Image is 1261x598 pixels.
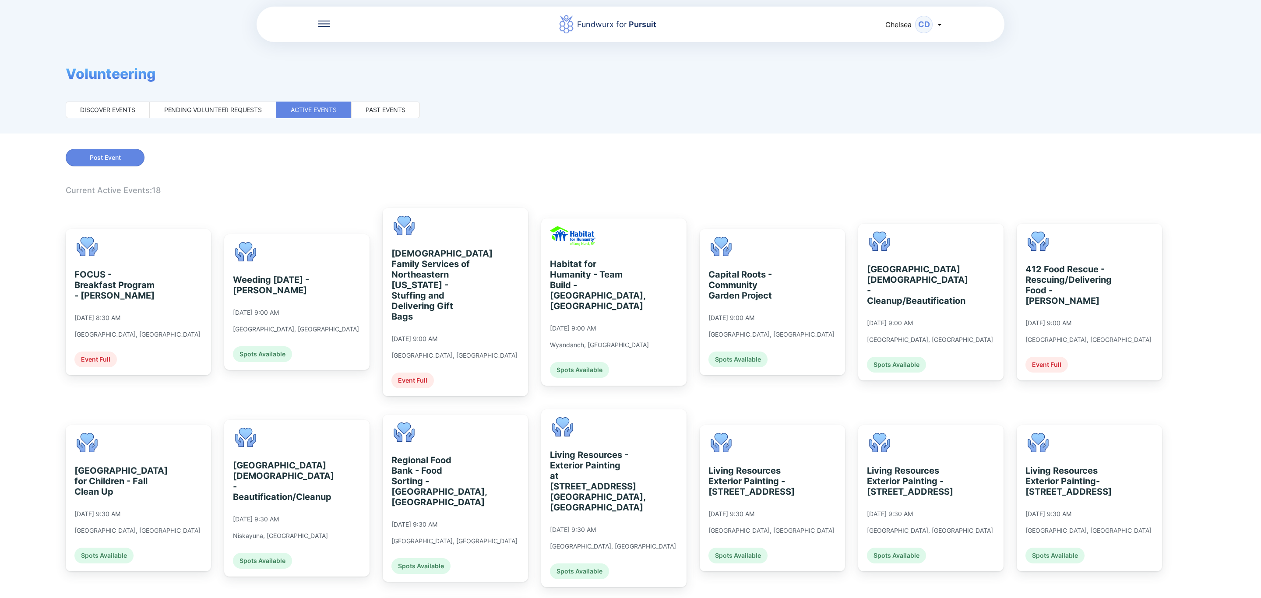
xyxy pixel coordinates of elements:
div: Past events [366,106,405,114]
span: Pursuit [627,20,656,29]
div: [GEOGRAPHIC_DATA], [GEOGRAPHIC_DATA] [550,542,676,550]
span: Chelsea [885,20,912,29]
div: [DATE] 9:30 AM [233,515,279,523]
div: Habitat for Humanity - Team Build - [GEOGRAPHIC_DATA], [GEOGRAPHIC_DATA] [550,259,630,311]
div: Spots Available [233,553,292,569]
div: [DATE] 9:30 AM [391,521,437,528]
div: [GEOGRAPHIC_DATA], [GEOGRAPHIC_DATA] [867,527,993,535]
div: [DATE] 9:00 AM [550,324,596,332]
div: 412 Food Rescue - Rescuing/Delivering Food - [PERSON_NAME] [1025,264,1106,306]
div: Discover events [80,106,135,114]
button: Post Event [66,149,144,166]
div: [DATE] 8:30 AM [74,314,120,322]
div: Event Full [1025,357,1068,373]
div: [DATE] 9:30 AM [550,526,596,534]
div: Living Resources Exterior Painting - [STREET_ADDRESS] [708,465,789,497]
div: [DATE] 9:00 AM [1025,319,1071,327]
div: Living Resources Exterior Painting - [STREET_ADDRESS] [867,465,947,497]
div: Spots Available [550,563,609,579]
div: [DATE] 9:30 AM [867,510,913,518]
div: Spots Available [1025,548,1085,563]
div: Spots Available [233,346,292,362]
div: [DEMOGRAPHIC_DATA] Family Services of Northeastern [US_STATE] - Stuffing and Delivering Gift Bags [391,248,472,322]
div: [GEOGRAPHIC_DATA], [GEOGRAPHIC_DATA] [708,331,835,338]
div: Fundwurx for [577,18,656,31]
div: CD [915,16,933,33]
div: Niskayuna, [GEOGRAPHIC_DATA] [233,532,328,540]
div: [GEOGRAPHIC_DATA], [GEOGRAPHIC_DATA] [1025,527,1152,535]
div: [DATE] 9:00 AM [867,319,913,327]
div: FOCUS - Breakfast Program - [PERSON_NAME] [74,269,155,301]
div: Weeding [DATE] - [PERSON_NAME] [233,274,313,295]
div: [GEOGRAPHIC_DATA][DEMOGRAPHIC_DATA] - Cleanup/Beautification [867,264,947,306]
div: Spots Available [867,548,926,563]
div: [DATE] 9:30 AM [708,510,754,518]
div: Spots Available [708,352,768,367]
div: Regional Food Bank - Food Sorting - [GEOGRAPHIC_DATA], [GEOGRAPHIC_DATA] [391,455,472,507]
div: [GEOGRAPHIC_DATA], [GEOGRAPHIC_DATA] [708,527,835,535]
div: Spots Available [391,558,451,574]
div: Living Resources - Exterior Painting at [STREET_ADDRESS] [GEOGRAPHIC_DATA], [GEOGRAPHIC_DATA] [550,450,630,513]
div: Wyandanch, [GEOGRAPHIC_DATA] [550,341,649,349]
span: Volunteering [66,65,156,82]
div: Living Resources Exterior Painting- [STREET_ADDRESS] [1025,465,1106,497]
div: [DATE] 9:00 AM [233,309,279,317]
div: [GEOGRAPHIC_DATA], [GEOGRAPHIC_DATA] [74,331,201,338]
div: Spots Available [867,357,926,373]
div: [GEOGRAPHIC_DATA], [GEOGRAPHIC_DATA] [1025,336,1152,344]
div: Spots Available [74,548,134,563]
div: [DATE] 9:00 AM [708,314,754,322]
div: Active events [291,106,337,114]
div: Pending volunteer requests [164,106,262,114]
div: Current Active Events: 18 [66,186,1195,195]
div: [GEOGRAPHIC_DATA], [GEOGRAPHIC_DATA] [391,537,518,545]
div: [GEOGRAPHIC_DATA], [GEOGRAPHIC_DATA] [74,527,201,535]
span: Post Event [90,153,121,162]
div: Spots Available [550,362,609,378]
div: [DATE] 9:30 AM [1025,510,1071,518]
div: [GEOGRAPHIC_DATA], [GEOGRAPHIC_DATA] [391,352,518,359]
div: [DATE] 9:30 AM [74,510,120,518]
div: [GEOGRAPHIC_DATA], [GEOGRAPHIC_DATA] [867,336,993,344]
div: [DATE] 9:00 AM [391,335,437,343]
div: Capital Roots - Community Garden Project [708,269,789,301]
div: [GEOGRAPHIC_DATA] for Children - Fall Clean Up [74,465,155,497]
div: [GEOGRAPHIC_DATA], [GEOGRAPHIC_DATA] [233,325,359,333]
div: Event Full [74,352,117,367]
div: Event Full [391,373,434,388]
div: Spots Available [708,548,768,563]
div: [GEOGRAPHIC_DATA][DEMOGRAPHIC_DATA] - Beautification/Cleanup [233,460,313,502]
